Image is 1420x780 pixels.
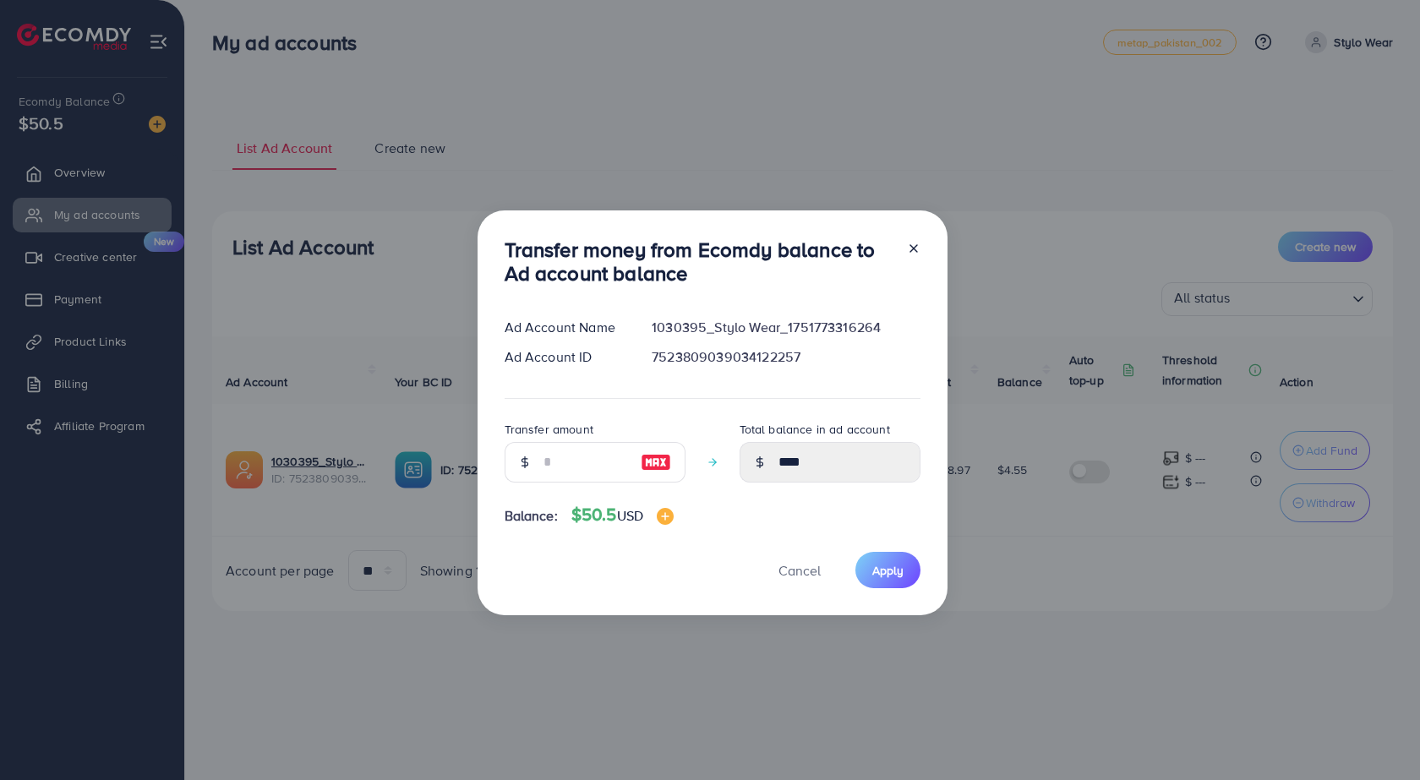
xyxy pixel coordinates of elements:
[491,318,639,337] div: Ad Account Name
[505,421,593,438] label: Transfer amount
[757,552,842,588] button: Cancel
[491,347,639,367] div: Ad Account ID
[571,505,674,526] h4: $50.5
[641,452,671,472] img: image
[1348,704,1407,767] iframe: Chat
[778,561,821,580] span: Cancel
[617,506,643,525] span: USD
[855,552,920,588] button: Apply
[638,318,933,337] div: 1030395_Stylo Wear_1751773316264
[657,508,674,525] img: image
[740,421,890,438] label: Total balance in ad account
[505,237,893,286] h3: Transfer money from Ecomdy balance to Ad account balance
[505,506,558,526] span: Balance:
[872,562,904,579] span: Apply
[638,347,933,367] div: 7523809039034122257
